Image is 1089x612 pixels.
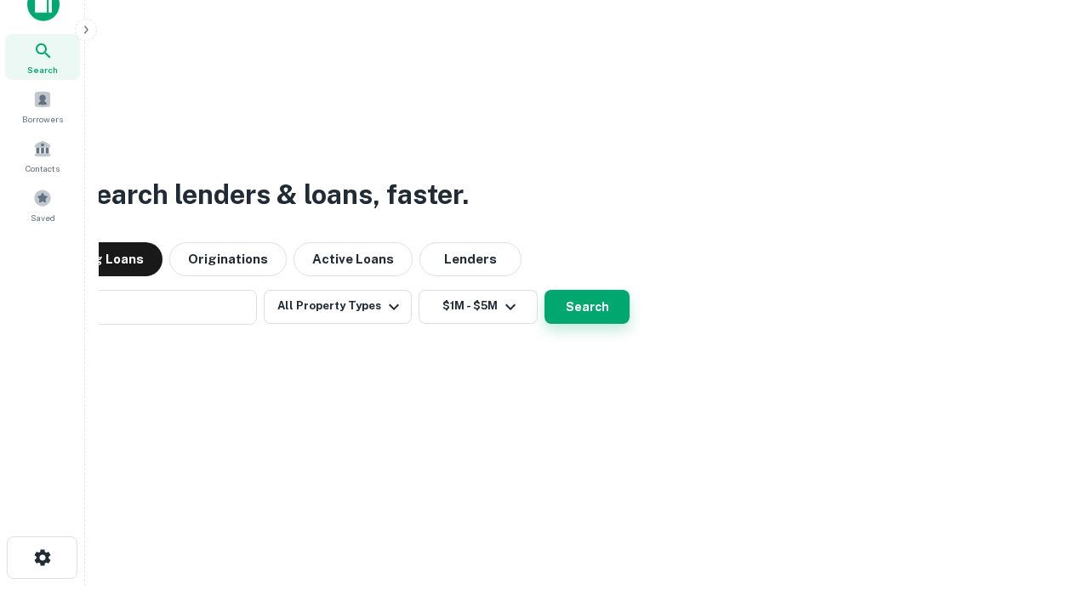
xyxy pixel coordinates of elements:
[419,242,522,276] button: Lenders
[5,133,80,178] a: Contacts
[419,290,538,324] button: $1M - $5M
[264,290,412,324] button: All Property Types
[22,112,63,126] span: Borrowers
[5,83,80,129] a: Borrowers
[5,34,80,80] a: Search
[544,290,630,324] button: Search
[27,63,58,76] span: Search
[77,174,469,215] h3: Search lenders & loans, faster.
[26,161,60,175] span: Contacts
[31,211,55,224] span: Saved
[294,242,413,276] button: Active Loans
[169,242,287,276] button: Originations
[1004,476,1089,558] iframe: Chat Widget
[5,182,80,228] a: Saved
